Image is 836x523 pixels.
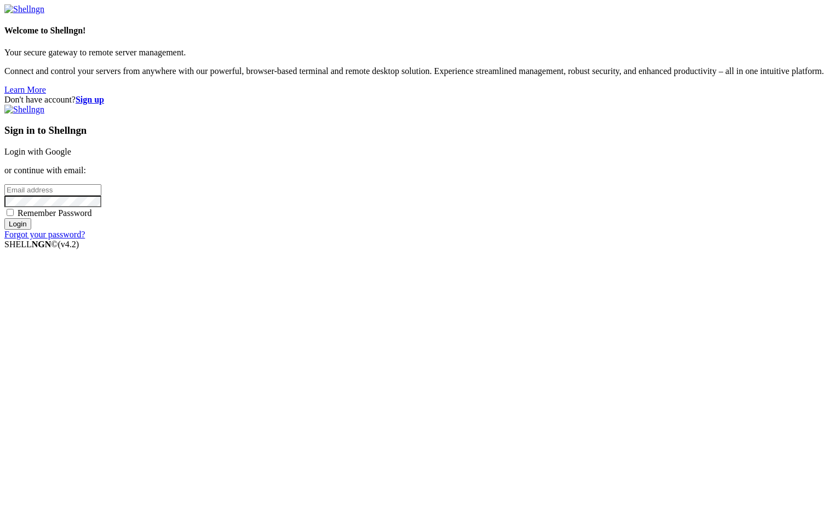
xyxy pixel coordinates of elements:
a: Forgot your password? [4,230,85,239]
input: Email address [4,184,101,196]
h3: Sign in to Shellngn [4,124,832,137]
a: Learn More [4,85,46,94]
input: Remember Password [7,209,14,216]
p: Your secure gateway to remote server management. [4,48,832,58]
div: Don't have account? [4,95,832,105]
span: 4.2.0 [58,240,79,249]
a: Login with Google [4,147,71,156]
p: Connect and control your servers from anywhere with our powerful, browser-based terminal and remo... [4,66,832,76]
span: SHELL © [4,240,79,249]
b: NGN [32,240,51,249]
span: Remember Password [18,208,92,218]
img: Shellngn [4,105,44,115]
h4: Welcome to Shellngn! [4,26,832,36]
a: Sign up [76,95,104,104]
p: or continue with email: [4,166,832,175]
img: Shellngn [4,4,44,14]
input: Login [4,218,31,230]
